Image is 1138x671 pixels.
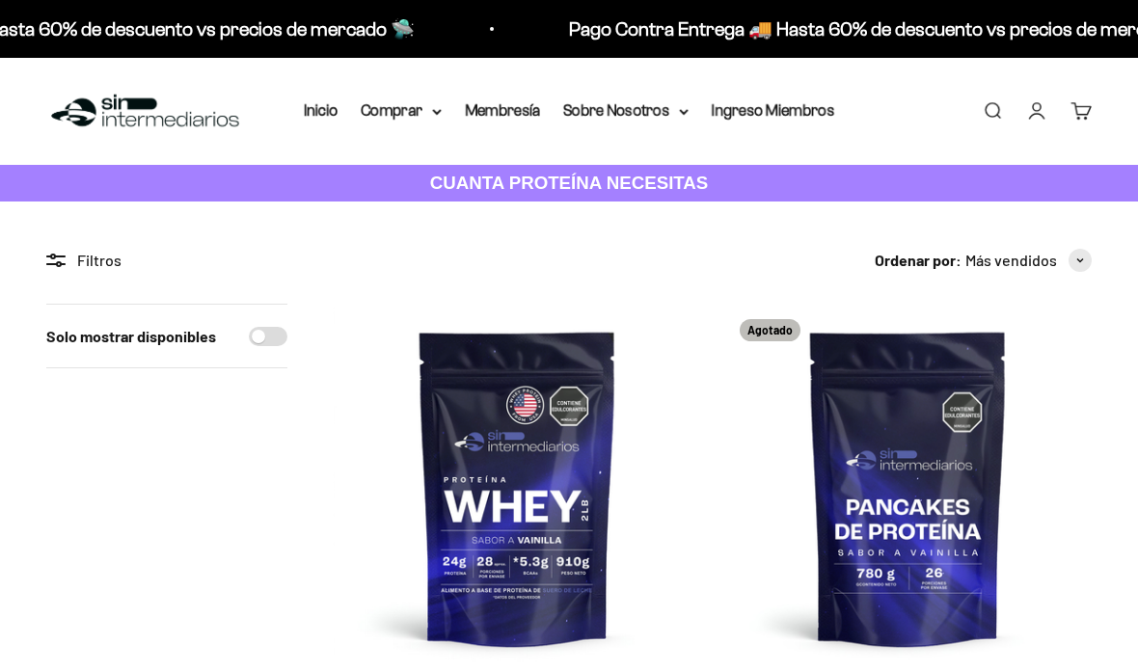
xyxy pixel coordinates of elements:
[965,248,1057,273] span: Más vendidos
[965,248,1092,273] button: Más vendidos
[46,324,216,349] label: Solo mostrar disponibles
[465,102,540,119] a: Membresía
[430,173,709,193] strong: CUANTA PROTEÍNA NECESITAS
[46,248,287,273] div: Filtros
[304,102,338,119] a: Inicio
[334,304,701,671] img: Proteína Whey - Vainilla
[724,304,1092,671] img: Pancakes de Proteína - 770g
[563,98,689,123] summary: Sobre Nosotros
[875,248,962,273] span: Ordenar por:
[361,98,442,123] summary: Comprar
[712,102,834,119] a: Ingreso Miembros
